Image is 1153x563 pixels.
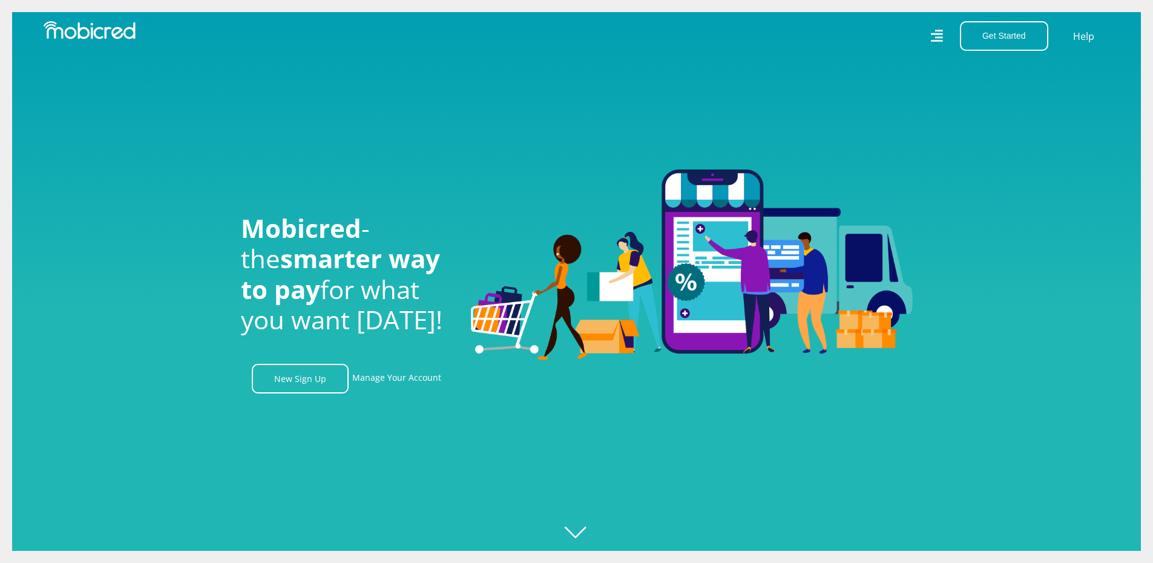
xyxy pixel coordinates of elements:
img: Welcome to Mobicred [471,170,913,361]
a: Manage Your Account [352,364,441,393]
img: Mobicred [44,21,136,39]
span: smarter way to pay [241,241,440,306]
a: Help [1073,28,1095,44]
h1: - the for what you want [DATE]! [241,213,453,335]
button: Get Started [960,21,1048,51]
span: Mobicred [241,211,361,245]
a: New Sign Up [252,364,349,393]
